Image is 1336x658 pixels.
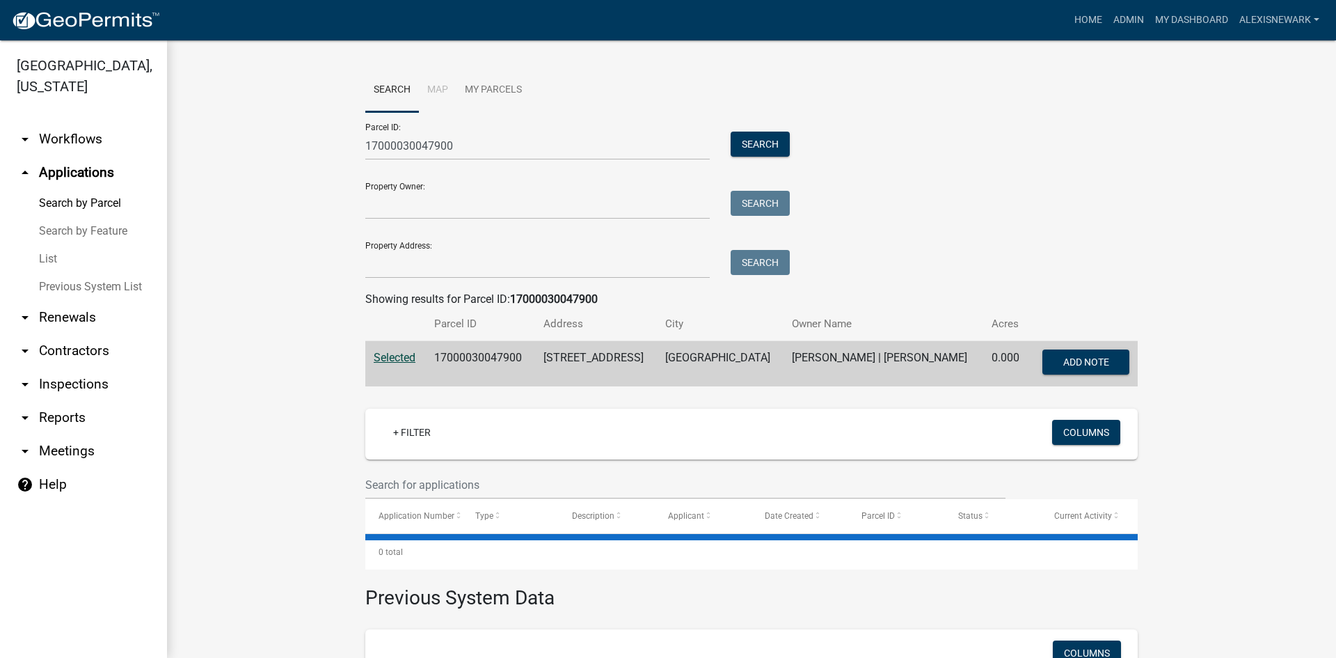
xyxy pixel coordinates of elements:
a: My Dashboard [1150,7,1234,33]
a: Home [1069,7,1108,33]
span: Add Note [1063,357,1108,368]
datatable-header-cell: Application Number [365,499,462,533]
button: Search [731,250,790,275]
strong: 17000030047900 [510,292,598,306]
td: 17000030047900 [426,341,534,387]
th: City [657,308,784,340]
a: + Filter [382,420,442,445]
a: Selected [374,351,415,364]
datatable-header-cell: Current Activity [1041,499,1138,533]
i: arrow_drop_down [17,443,33,460]
div: 0 total [365,535,1138,570]
a: Admin [1108,7,1150,33]
td: 0.000 [983,341,1030,387]
th: Address [535,308,657,340]
span: Application Number [379,511,454,521]
th: Parcel ID [426,308,534,340]
i: help [17,476,33,493]
a: alexisnewark [1234,7,1325,33]
i: arrow_drop_down [17,131,33,148]
td: [STREET_ADDRESS] [535,341,657,387]
td: [GEOGRAPHIC_DATA] [657,341,784,387]
input: Search for applications [365,471,1005,499]
th: Owner Name [784,308,983,340]
i: arrow_drop_down [17,376,33,393]
datatable-header-cell: Status [945,499,1042,533]
i: arrow_drop_down [17,343,33,359]
span: Current Activity [1054,511,1112,521]
span: Parcel ID [861,511,895,521]
datatable-header-cell: Date Created [751,499,848,533]
div: Showing results for Parcel ID: [365,291,1138,308]
i: arrow_drop_up [17,164,33,181]
button: Search [731,191,790,216]
a: Search [365,68,419,113]
h3: Previous System Data [365,570,1138,613]
span: Date Created [765,511,813,521]
span: Description [572,511,614,521]
i: arrow_drop_down [17,309,33,326]
button: Columns [1052,420,1120,445]
a: My Parcels [456,68,530,113]
i: arrow_drop_down [17,409,33,426]
datatable-header-cell: Applicant [655,499,751,533]
span: Status [958,511,983,521]
button: Add Note [1042,350,1129,375]
span: Applicant [668,511,704,521]
button: Search [731,132,790,157]
th: Acres [983,308,1030,340]
span: Type [475,511,493,521]
td: [PERSON_NAME] | [PERSON_NAME] [784,341,983,387]
datatable-header-cell: Type [462,499,559,533]
datatable-header-cell: Parcel ID [848,499,945,533]
datatable-header-cell: Description [559,499,655,533]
